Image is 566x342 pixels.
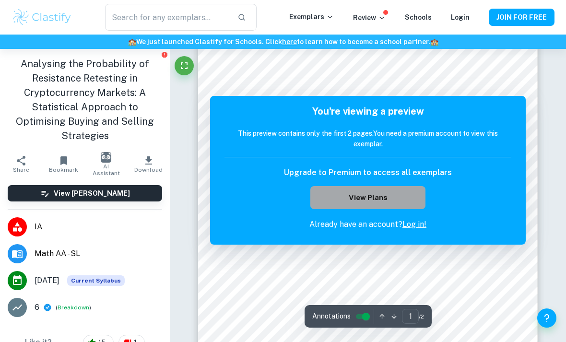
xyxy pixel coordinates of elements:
span: / 2 [419,312,424,321]
span: 🏫 [128,38,136,46]
p: Exemplars [289,12,334,22]
span: AI Assistant [91,163,122,177]
span: [DATE] [35,275,59,286]
span: Share [13,166,29,173]
h1: Analysing the Probability of Resistance Retesting in Cryptocurrency Markets: A Statistical Approa... [8,57,162,143]
h6: Upgrade to Premium to access all exemplars [284,167,452,178]
p: Review [353,12,386,23]
span: Bookmark [49,166,78,173]
h6: This preview contains only the first 2 pages. You need a premium account to view this exemplar. [224,128,511,149]
button: AI Assistant [85,151,128,177]
button: Breakdown [58,303,89,312]
input: Search for any exemplars... [105,4,230,31]
button: Fullscreen [175,56,194,75]
button: Download [128,151,170,177]
button: Help and Feedback [537,308,556,328]
a: Login [451,13,470,21]
p: 6 [35,302,39,313]
img: Clastify logo [12,8,72,27]
span: Math AA - SL [35,248,162,259]
span: Annotations [312,311,351,321]
img: AI Assistant [101,152,111,163]
p: Already have an account? [224,219,511,230]
span: ( ) [56,303,91,312]
button: View [PERSON_NAME] [8,185,162,201]
button: JOIN FOR FREE [489,9,554,26]
a: Schools [405,13,432,21]
span: 🏫 [430,38,438,46]
h5: You're viewing a preview [224,104,511,118]
h6: View [PERSON_NAME] [54,188,130,199]
button: Bookmark [43,151,85,177]
button: View Plans [310,186,425,209]
a: Log in! [402,220,426,229]
button: Report issue [161,51,168,58]
h6: We just launched Clastify for Schools. Click to learn how to become a school partner. [2,36,564,47]
span: Current Syllabus [67,275,125,286]
a: here [282,38,297,46]
span: Download [134,166,163,173]
span: IA [35,221,162,233]
div: This exemplar is based on the current syllabus. Feel free to refer to it for inspiration/ideas wh... [67,275,125,286]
